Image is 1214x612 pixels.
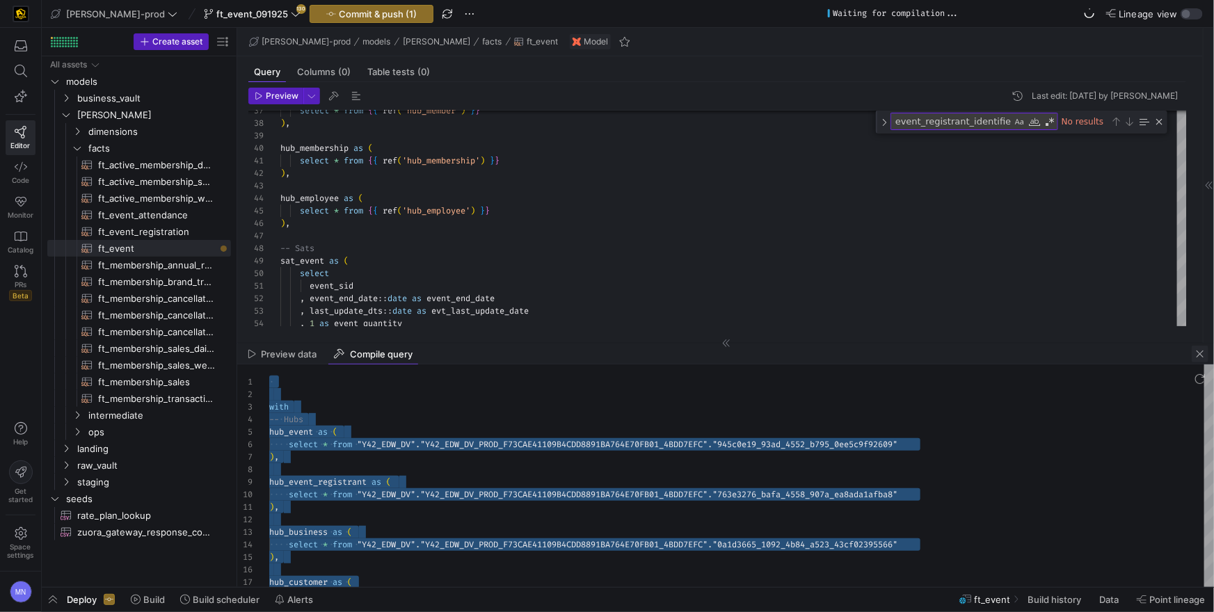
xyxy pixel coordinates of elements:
[280,143,349,154] span: hub_membership
[664,439,708,450] span: 4BDD7EFC"
[310,305,383,316] span: last_update_dts
[373,155,378,166] span: {
[47,273,231,290] div: Press SPACE to select this row.
[712,539,897,550] span: "0a1d3665_1092_4b84_a523_43cf02395566"
[248,267,264,280] div: 50
[891,113,1012,129] textarea: Find
[289,489,318,500] span: select
[8,487,33,504] span: Get started
[237,563,253,576] div: 16
[248,229,264,242] div: 47
[420,539,664,550] span: "Y42_EDW_DV_PROD_F73CAE41109B4CDD8891BA764E70FB01_
[289,439,318,450] span: select
[98,174,215,190] span: ft_active_membership_snapshot​​​​​​​​​​
[357,489,415,500] span: "Y42_EDW_DV"
[1021,588,1090,611] button: Build history
[300,155,329,166] span: select
[47,207,231,223] div: Press SPACE to select this row.
[47,173,231,190] a: ft_active_membership_snapshot​​​​​​​​​​
[1119,8,1178,19] span: Lineage view
[88,424,229,440] span: ops
[88,124,229,140] span: dimensions
[47,56,231,73] div: Press SPACE to select this row.
[483,37,502,47] span: facts
[417,305,426,316] span: as
[47,90,231,106] div: Press SPACE to select this row.
[664,539,708,550] span: 4BDD7EFC"
[98,257,215,273] span: ft_membership_annual_retention​​​​​​​​​​
[98,307,215,323] span: ft_membership_cancellations_weekly_forecast​​​​​​​​​​
[344,155,363,166] span: from
[254,67,280,76] span: Query
[584,37,608,47] span: Model
[300,293,305,304] span: ,
[397,155,402,166] span: (
[383,305,392,316] span: ::
[269,577,328,588] span: hub_customer
[1099,594,1119,605] span: Data
[98,207,215,223] span: ft_event_attendance​​​​​​​​​​
[310,318,314,329] span: 1
[47,257,231,273] a: ft_membership_annual_retention​​​​​​​​​​
[248,317,264,330] div: 54
[8,542,34,559] span: Space settings
[8,211,33,219] span: Monitor
[47,307,231,323] div: Press SPACE to select this row.
[353,143,363,154] span: as
[47,156,231,173] div: Press SPACE to select this row.
[47,507,231,524] a: rate_plan_lookup​​​​​​
[274,551,279,563] span: ,
[237,476,253,488] div: 9
[708,489,712,500] span: .
[350,350,413,359] span: Compile query
[47,140,231,156] div: Press SPACE to select this row.
[383,155,397,166] span: ref
[285,168,290,179] span: ,
[383,205,397,216] span: ref
[300,318,305,329] span: ,
[402,205,470,216] span: 'hub_employee'
[6,577,35,606] button: MN
[237,551,253,563] div: 15
[269,401,289,412] span: with
[47,156,231,173] a: ft_active_membership_daily_forecast​​​​​​​​​​
[6,190,35,225] a: Monitor
[50,60,87,70] div: All assets
[368,205,373,216] span: {
[248,129,264,142] div: 39
[269,501,274,513] span: )
[47,407,231,424] div: Press SPACE to select this row.
[77,474,229,490] span: staging
[403,37,470,47] span: [PERSON_NAME]
[77,524,215,540] span: zuora_gateway_response_codes​​​​​​
[664,489,708,500] span: 4BDD7EFC"
[388,293,407,304] span: date
[338,67,351,76] span: (0)
[300,268,329,279] span: select
[300,205,329,216] span: select
[333,539,352,550] span: from
[386,476,391,488] span: (
[47,340,231,357] a: ft_membership_sales_daily_forecast​​​​​​​​​​
[357,539,415,550] span: "Y42_EDW_DV"
[8,245,33,254] span: Catalog
[329,255,339,266] span: as
[269,414,303,425] span: -- Hubs
[88,140,229,156] span: facts
[1153,116,1165,127] div: Close (Escape)
[1043,115,1057,129] div: Use Regular Expression (⌥⌘R)
[280,243,314,254] span: -- Sats
[1028,594,1081,605] span: Build history
[490,155,495,166] span: }
[10,581,32,603] div: MN
[417,67,430,76] span: (0)
[975,594,1011,605] span: ft_event
[274,501,279,513] span: ,
[248,305,264,317] div: 53
[47,5,181,23] button: [PERSON_NAME]-prod
[66,491,229,507] span: seeds
[47,290,231,307] a: ft_membership_cancellations_daily_forecast​​​​​​​​​​
[1110,116,1121,127] div: Previous Match (⇧Enter)
[269,451,274,462] span: )
[237,401,253,413] div: 3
